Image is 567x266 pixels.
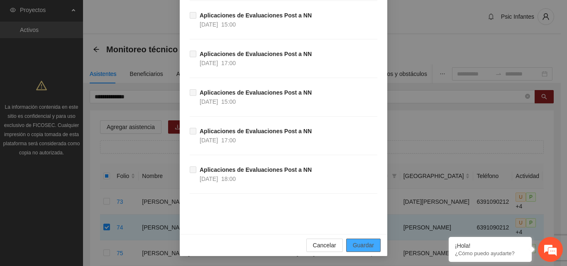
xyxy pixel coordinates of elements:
[200,89,312,96] strong: Aplicaciones de Evaluaciones Post a NN
[221,60,236,66] span: 17:00
[200,166,312,173] strong: Aplicaciones de Evaluaciones Post a NN
[48,86,115,170] span: Estamos en línea.
[346,239,381,252] button: Guardar
[455,250,525,256] p: ¿Cómo puedo ayudarte?
[200,137,218,144] span: [DATE]
[200,51,312,57] strong: Aplicaciones de Evaluaciones Post a NN
[221,137,236,144] span: 17:00
[455,242,525,249] div: ¡Hola!
[313,241,336,250] span: Cancelar
[200,98,218,105] span: [DATE]
[306,239,343,252] button: Cancelar
[200,12,312,19] strong: Aplicaciones de Evaluaciones Post a NN
[4,178,158,207] textarea: Escriba su mensaje y pulse “Intro”
[200,21,218,28] span: [DATE]
[221,21,236,28] span: 15:00
[136,4,156,24] div: Minimizar ventana de chat en vivo
[200,128,312,134] strong: Aplicaciones de Evaluaciones Post a NN
[200,60,218,66] span: [DATE]
[43,42,139,53] div: Chatee con nosotros ahora
[200,176,218,182] span: [DATE]
[221,98,236,105] span: 15:00
[353,241,374,250] span: Guardar
[221,176,236,182] span: 18:00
